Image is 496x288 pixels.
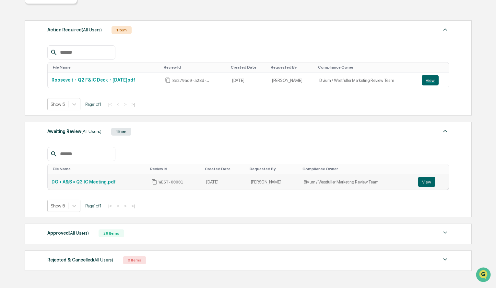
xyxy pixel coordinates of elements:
div: Toggle SortBy [231,65,266,70]
td: [DATE] [202,174,247,190]
button: Start new chat [110,51,118,59]
div: Toggle SortBy [419,167,446,171]
div: Rejected & Cancelled [47,256,113,264]
a: 🗄️Attestations [44,79,83,91]
button: |< [106,102,114,107]
td: Bivium / Westfuller Marketing Review Team [315,72,418,88]
span: Copy Id [165,77,171,83]
span: (All Users) [82,27,102,32]
a: 🖐️Preclearance [4,79,44,91]
img: caret [441,256,449,263]
button: > [122,203,129,209]
div: 🔎 [6,94,12,100]
img: caret [441,229,449,237]
div: Awaiting Review [47,127,101,136]
span: Attestations [53,82,80,88]
a: Roosevelt・Q2 F&IC Deck・[DATE]pdf [52,77,135,83]
div: 🗄️ [47,82,52,87]
div: We're available if you need us! [22,56,82,61]
div: 26 Items [99,229,124,237]
a: 🔎Data Lookup [4,91,43,103]
span: WEST-00001 [159,180,183,185]
td: [DATE] [228,72,268,88]
button: >| [130,102,137,107]
div: Toggle SortBy [150,167,200,171]
div: Toggle SortBy [164,65,225,70]
button: View [422,75,439,85]
span: Preclearance [13,82,42,88]
span: Pylon [65,110,78,115]
div: Toggle SortBy [302,167,412,171]
td: [PERSON_NAME] [247,174,300,190]
a: View [418,177,445,187]
div: Toggle SortBy [271,65,313,70]
span: Data Lookup [13,94,41,100]
div: Toggle SortBy [53,167,145,171]
button: < [115,203,121,209]
button: View [418,177,435,187]
span: (All Users) [69,230,89,236]
div: Toggle SortBy [53,65,159,70]
button: |< [106,203,114,209]
button: >| [130,203,137,209]
span: Copy Id [151,179,157,185]
img: caret [441,127,449,135]
button: > [122,102,129,107]
div: 0 Items [123,256,146,264]
span: 8e279ad0-a28d-46d3-996c-bb4558ac32a4 [172,78,211,83]
div: Approved [47,229,89,237]
div: Start new chat [22,50,106,56]
div: 1 Item [111,128,131,136]
p: How can we help? [6,14,118,24]
a: View [422,75,445,85]
div: Toggle SortBy [318,65,415,70]
a: DG • A&S • Q3 IC Meeting.pdf [52,179,116,184]
img: 1746055101610-c473b297-6a78-478c-a979-82029cc54cd1 [6,50,18,61]
td: [PERSON_NAME] [268,72,315,88]
button: < [115,102,121,107]
div: Toggle SortBy [250,167,297,171]
span: Page 1 of 1 [85,102,101,107]
span: Page 1 of 1 [85,203,101,208]
iframe: Open customer support [475,267,493,284]
a: Powered byPylon [46,109,78,115]
div: Action Required [47,26,102,34]
span: (All Users) [81,129,101,134]
div: Toggle SortBy [205,167,244,171]
td: Bivium / Westfuller Marketing Review Team [300,174,414,190]
div: 1 Item [112,26,132,34]
div: 🖐️ [6,82,12,87]
img: caret [441,26,449,33]
div: Toggle SortBy [423,65,446,70]
span: (All Users) [93,257,113,262]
